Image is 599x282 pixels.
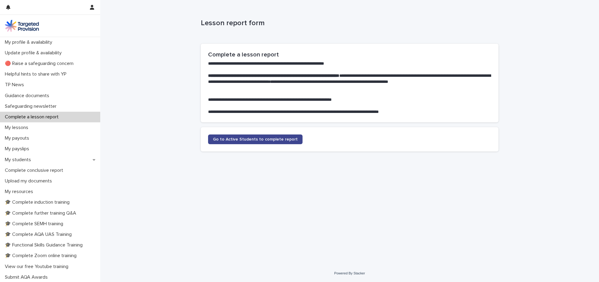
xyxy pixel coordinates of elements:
p: 🎓 Complete Zoom online training [2,253,81,259]
p: Helpful hints to share with YP [2,71,71,77]
p: Update profile & availability [2,50,67,56]
p: 🎓 Complete AQA UAS Training [2,232,77,237]
p: My lessons [2,125,33,131]
p: 🔴 Raise a safeguarding concern [2,61,78,66]
p: My students [2,157,36,163]
p: 🎓 Complete further training Q&A [2,210,81,216]
p: Upload my documents [2,178,57,184]
p: Complete conclusive report [2,168,68,173]
p: 🎓 Complete induction training [2,199,74,205]
p: Lesson report form [201,19,496,28]
p: TP News [2,82,29,88]
p: Complete a lesson report [2,114,63,120]
a: Powered By Stacker [334,271,365,275]
p: My resources [2,189,38,195]
p: Safeguarding newsletter [2,104,61,109]
p: Guidance documents [2,93,54,99]
a: Go to Active Students to complete report [208,134,303,144]
p: My payouts [2,135,34,141]
p: View our free Youtube training [2,264,73,270]
h2: Complete a lesson report [208,51,491,58]
img: M5nRWzHhSzIhMunXDL62 [5,20,39,32]
p: 🎓 Functional Skills Guidance Training [2,242,87,248]
p: My payslips [2,146,34,152]
p: 🎓 Complete SEMH training [2,221,68,227]
p: My profile & availability [2,39,57,45]
p: Submit AQA Awards [2,274,53,280]
span: Go to Active Students to complete report [213,137,298,141]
